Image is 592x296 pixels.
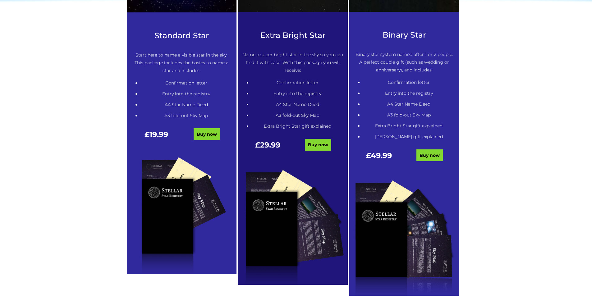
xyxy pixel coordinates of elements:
[252,79,343,87] li: Confirmation letter
[140,79,232,87] li: Confirmation letter
[354,51,455,74] p: Binary star system named after 1 or 2 people. A perfect couple gift (such as wedding or anniversa...
[363,111,455,119] li: A3 fold-out Sky Map
[416,149,443,161] a: Buy now
[242,51,343,74] p: Name a super bright star in the sky so you can find it with ease. With this package you will rece...
[363,79,455,86] li: Confirmation letter
[252,101,343,108] li: A4 Star Name Deed
[149,130,168,139] span: 19.99
[194,128,220,140] a: Buy now
[305,139,331,151] a: Buy now
[127,154,236,275] img: tucked-0
[252,112,343,119] li: A3 fold-out Sky Map
[252,122,343,130] li: Extra Bright Star gift explained
[252,90,343,98] li: Entry into the registry
[371,151,392,160] span: 49.99
[140,101,232,109] li: A4 Star Name Deed
[354,30,455,39] h3: Binary Star
[140,90,232,98] li: Entry into the registry
[260,140,280,149] span: 29.99
[238,164,348,285] img: tucked-1
[354,152,404,166] div: £
[131,31,232,40] h3: Standard Star
[363,100,455,108] li: A4 Star Name Deed
[363,89,455,97] li: Entry into the registry
[242,31,343,40] h3: Extra Bright Star
[363,122,455,130] li: Extra Bright Star gift explained
[242,141,293,155] div: £
[131,130,182,144] div: £
[363,133,455,141] li: [PERSON_NAME] gift explained
[349,175,459,296] img: tucked-2
[140,112,232,120] li: A3 fold-out Sky Map
[131,51,232,75] p: Start here to name a visible star in the sky. This package includes the basics to name a star and...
